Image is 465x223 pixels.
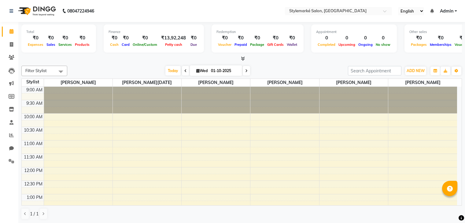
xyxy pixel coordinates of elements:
img: logo [16,2,57,20]
span: Gift Cards [266,42,285,47]
span: Services [57,42,73,47]
span: Today [165,66,181,75]
span: ⁠[PERSON_NAME][DATE] [113,79,181,86]
span: Sales [45,42,57,47]
div: 11:00 AM [23,141,44,147]
span: Package [249,42,266,47]
div: 9:00 AM [25,87,44,93]
span: Wed [195,68,209,73]
input: Search Appointment [348,66,401,75]
span: No show [374,42,392,47]
b: 08047224946 [67,2,94,20]
div: ₹0 [216,35,233,42]
span: Wallet [285,42,299,47]
span: Ongoing [357,42,374,47]
span: Upcoming [337,42,357,47]
div: Appointment [316,29,392,35]
span: Expenses [26,42,45,47]
span: 1 / 1 [30,211,39,217]
span: ⁠[PERSON_NAME] [250,79,319,86]
div: Stylist [22,79,44,85]
div: 9:30 AM [25,100,44,107]
span: Filter Stylist [25,68,47,73]
input: 2025-10-01 [209,66,240,75]
div: ₹0 [109,35,120,42]
span: [PERSON_NAME] [44,79,113,86]
span: [PERSON_NAME] [319,79,388,86]
div: Redemption [216,29,299,35]
div: 0 [316,35,337,42]
div: 12:00 PM [23,167,44,174]
iframe: chat widget [439,199,459,217]
div: ₹0 [233,35,249,42]
div: 1:00 PM [25,194,44,201]
div: ₹0 [428,35,453,42]
span: Due [189,42,198,47]
div: ₹0 [57,35,73,42]
div: 10:30 AM [23,127,44,133]
div: ₹0 [266,35,285,42]
div: 0 [374,35,392,42]
span: Petty cash [164,42,184,47]
span: Admin [440,8,453,14]
span: Online/Custom [131,42,159,47]
div: 10:00 AM [23,114,44,120]
span: Cash [109,42,120,47]
span: ADD NEW [407,68,425,73]
span: [PERSON_NAME] [388,79,457,86]
div: ₹0 [73,35,91,42]
div: 0 [357,35,374,42]
div: ₹0 [249,35,266,42]
div: ₹0 [26,35,45,42]
div: ₹0 [45,35,57,42]
div: Total [26,29,91,35]
div: ₹13,92,248 [159,35,188,42]
div: ₹0 [285,35,299,42]
div: 11:30 AM [23,154,44,160]
div: 12:30 PM [23,181,44,187]
span: Prepaid [233,42,249,47]
div: ₹0 [131,35,159,42]
div: ₹0 [188,35,199,42]
span: Products [73,42,91,47]
span: Packages [409,42,428,47]
span: Completed [316,42,337,47]
span: [PERSON_NAME] [182,79,250,86]
span: Voucher [216,42,233,47]
span: Memberships [428,42,453,47]
div: Finance [109,29,199,35]
div: ₹0 [409,35,428,42]
div: 0 [337,35,357,42]
div: ₹0 [120,35,131,42]
span: Card [120,42,131,47]
button: ADD NEW [405,67,426,75]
